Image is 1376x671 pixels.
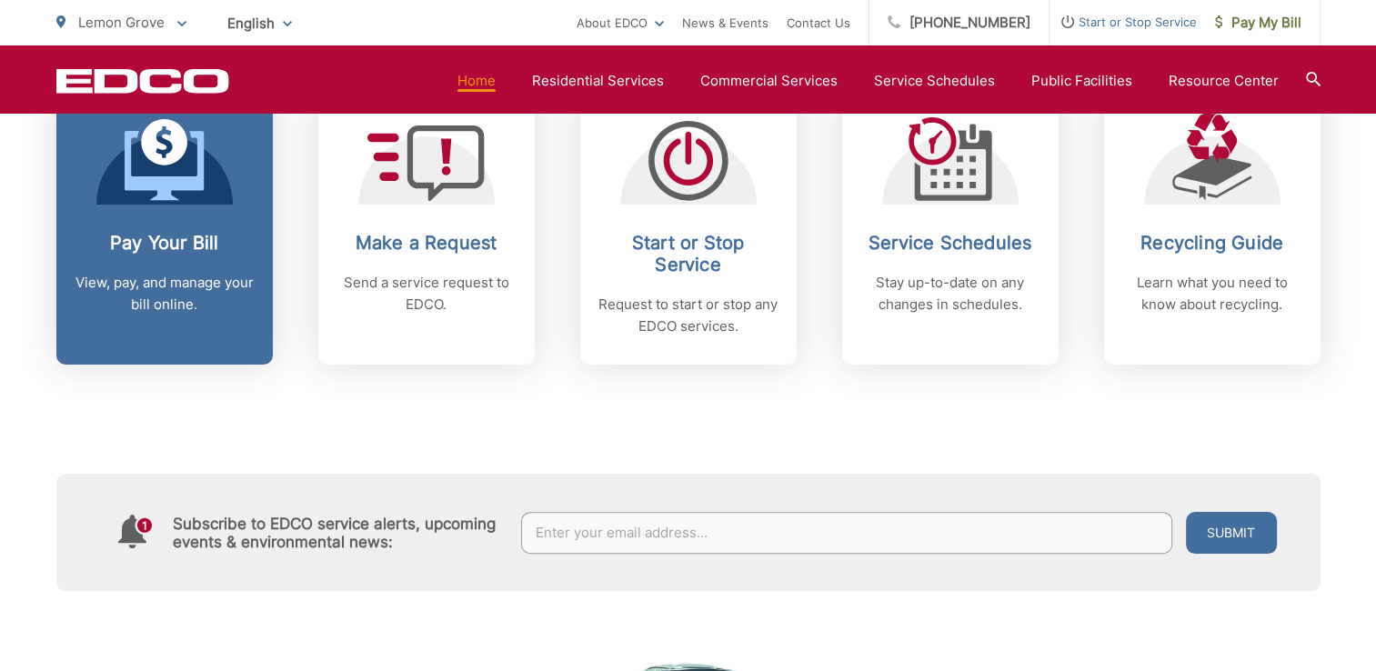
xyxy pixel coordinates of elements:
[336,272,517,315] p: Send a service request to EDCO.
[336,232,517,254] h2: Make a Request
[457,70,496,92] a: Home
[75,272,255,315] p: View, pay, and manage your bill online.
[598,294,778,337] p: Request to start or stop any EDCO services.
[682,12,768,34] a: News & Events
[1169,70,1279,92] a: Resource Center
[56,86,273,365] a: Pay Your Bill View, pay, and manage your bill online.
[75,232,255,254] h2: Pay Your Bill
[700,70,838,92] a: Commercial Services
[874,70,995,92] a: Service Schedules
[214,7,306,39] span: English
[532,70,664,92] a: Residential Services
[598,232,778,275] h2: Start or Stop Service
[860,272,1040,315] p: Stay up-to-date on any changes in schedules.
[1031,70,1132,92] a: Public Facilities
[577,12,664,34] a: About EDCO
[521,512,1172,554] input: Enter your email address...
[318,86,535,365] a: Make a Request Send a service request to EDCO.
[173,515,504,551] h4: Subscribe to EDCO service alerts, upcoming events & environmental news:
[860,232,1040,254] h2: Service Schedules
[78,14,165,31] span: Lemon Grove
[56,68,229,94] a: EDCD logo. Return to the homepage.
[842,86,1059,365] a: Service Schedules Stay up-to-date on any changes in schedules.
[787,12,850,34] a: Contact Us
[1215,12,1301,34] span: Pay My Bill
